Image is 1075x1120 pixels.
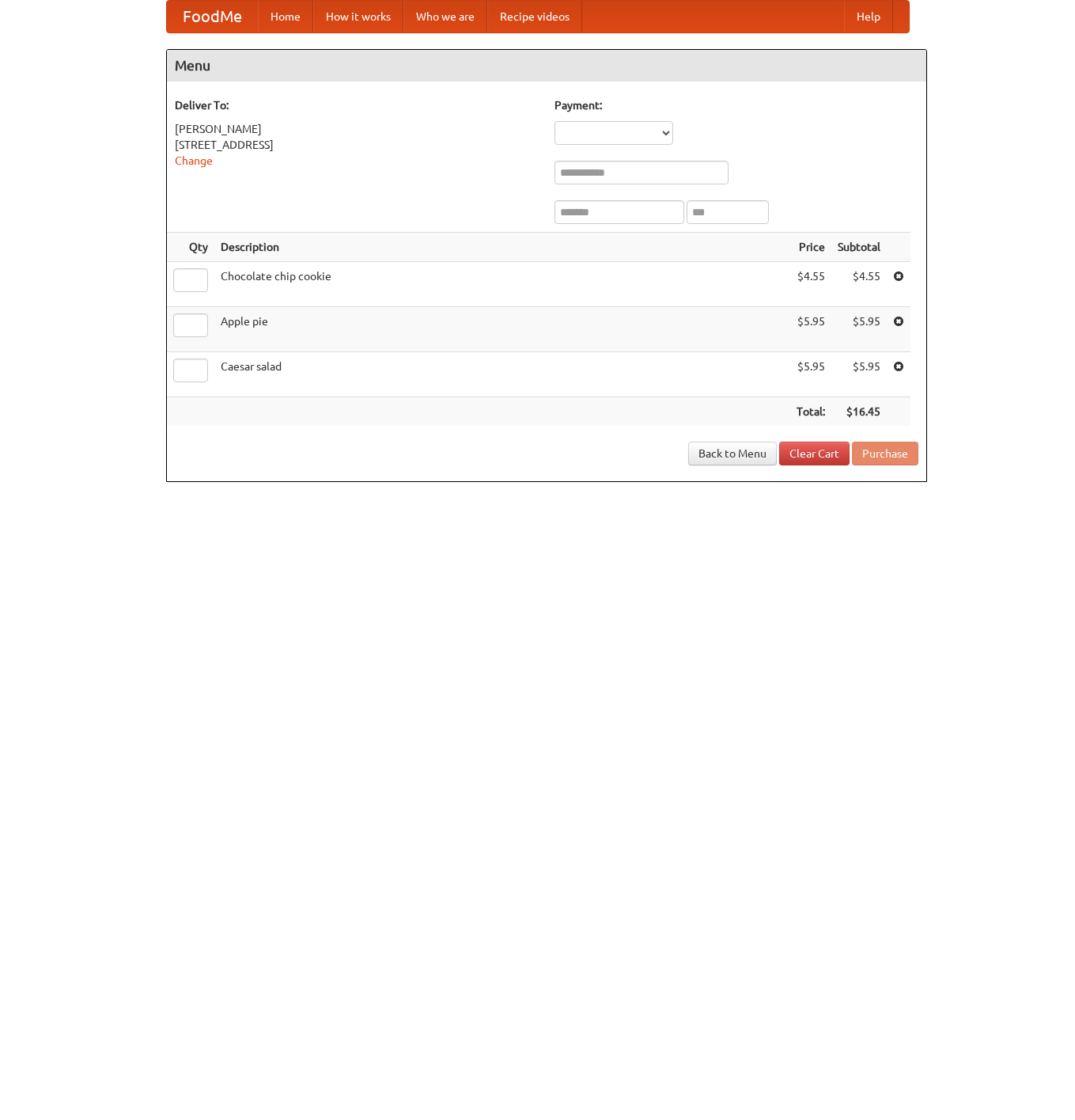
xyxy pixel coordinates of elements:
[831,262,887,307] td: $4.55
[175,121,539,137] div: [PERSON_NAME]
[831,352,887,397] td: $5.95
[555,97,918,113] h5: Payment:
[214,233,790,262] th: Description
[167,50,926,82] h4: Menu
[831,397,887,427] th: $16.45
[214,352,790,397] td: Caesar salad
[313,1,403,32] a: How it works
[790,262,831,307] td: $4.55
[403,1,487,32] a: Who we are
[790,233,831,262] th: Price
[831,233,887,262] th: Subtotal
[852,442,918,465] button: Purchase
[214,307,790,352] td: Apple pie
[175,154,213,167] a: Change
[175,97,539,113] h5: Deliver To:
[688,442,777,465] a: Back to Menu
[167,233,214,262] th: Qty
[831,307,887,352] td: $5.95
[790,307,831,352] td: $5.95
[175,137,539,153] div: [STREET_ADDRESS]
[779,442,850,465] a: Clear Cart
[790,397,831,427] th: Total:
[487,1,582,32] a: Recipe videos
[214,262,790,307] td: Chocolate chip cookie
[167,1,258,32] a: FoodMe
[844,1,893,32] a: Help
[790,352,831,397] td: $5.95
[258,1,313,32] a: Home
